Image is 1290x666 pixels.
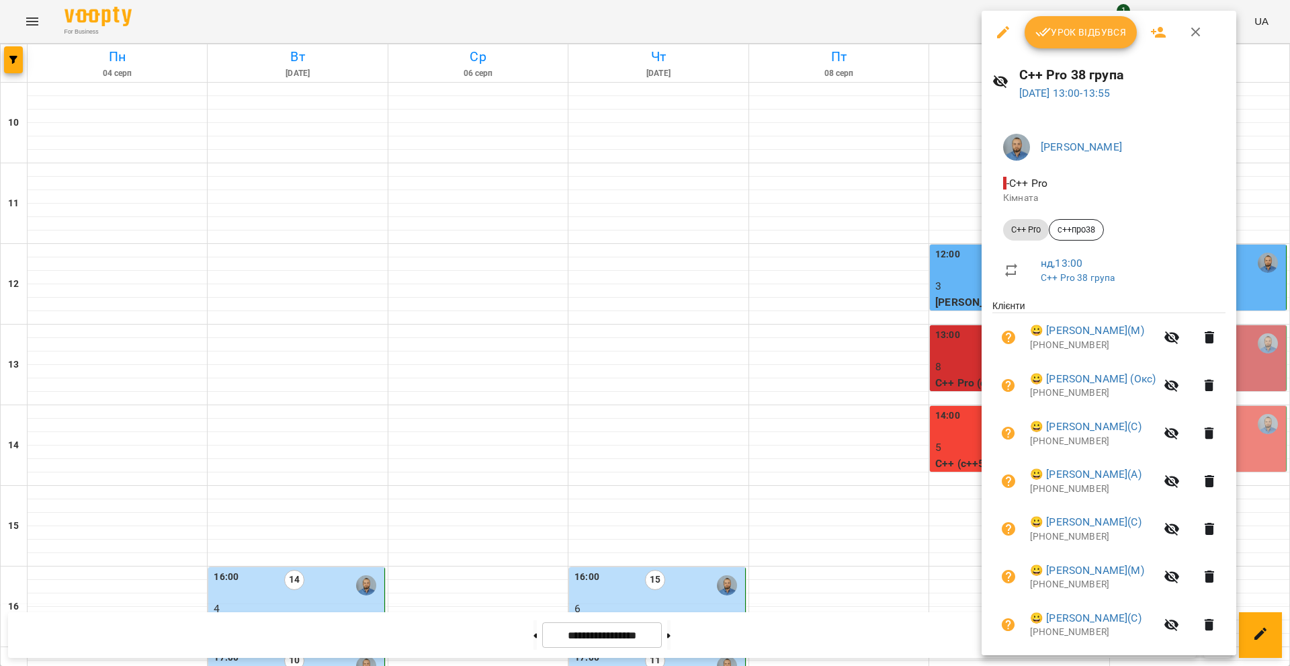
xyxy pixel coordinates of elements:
[1030,419,1142,435] a: 😀 [PERSON_NAME](С)
[1030,339,1156,352] p: [PHONE_NUMBER]
[1030,323,1144,339] a: 😀 [PERSON_NAME](М)
[1003,177,1050,190] span: - C++ Pro
[1025,16,1137,48] button: Урок відбувся
[992,370,1025,402] button: Візит ще не сплачено. Додати оплату?
[1035,24,1127,40] span: Урок відбувся
[992,560,1025,593] button: Візит ще не сплачено. Додати оплату?
[1030,435,1156,448] p: [PHONE_NUMBER]
[1030,514,1142,530] a: 😀 [PERSON_NAME](С)
[1019,87,1111,99] a: [DATE] 13:00-13:55
[992,465,1025,497] button: Візит ще не сплачено. Додати оплату?
[1030,610,1142,626] a: 😀 [PERSON_NAME](С)
[1030,530,1156,544] p: [PHONE_NUMBER]
[1019,65,1225,85] h6: C++ Pro 38 група
[1003,224,1049,236] span: C++ Pro
[1030,466,1142,483] a: 😀 [PERSON_NAME](А)
[992,513,1025,545] button: Візит ще не сплачено. Додати оплату?
[992,417,1025,450] button: Візит ще не сплачено. Додати оплату?
[1003,192,1215,205] p: Кімната
[1049,219,1104,241] div: с++про38
[1003,134,1030,161] img: 2a5fecbf94ce3b4251e242cbcf70f9d8.jpg
[1030,386,1156,400] p: [PHONE_NUMBER]
[1041,140,1122,153] a: [PERSON_NAME]
[992,609,1025,641] button: Візит ще не сплачено. Додати оплату?
[1041,272,1115,283] a: C++ Pro 38 група
[1030,371,1156,387] a: 😀 [PERSON_NAME] (Окс)
[1041,257,1082,269] a: нд , 13:00
[1030,578,1156,591] p: [PHONE_NUMBER]
[1030,563,1144,579] a: 😀 [PERSON_NAME](М)
[1030,483,1156,496] p: [PHONE_NUMBER]
[1030,626,1156,639] p: [PHONE_NUMBER]
[1049,224,1103,236] span: с++про38
[992,321,1025,353] button: Візит ще не сплачено. Додати оплату?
